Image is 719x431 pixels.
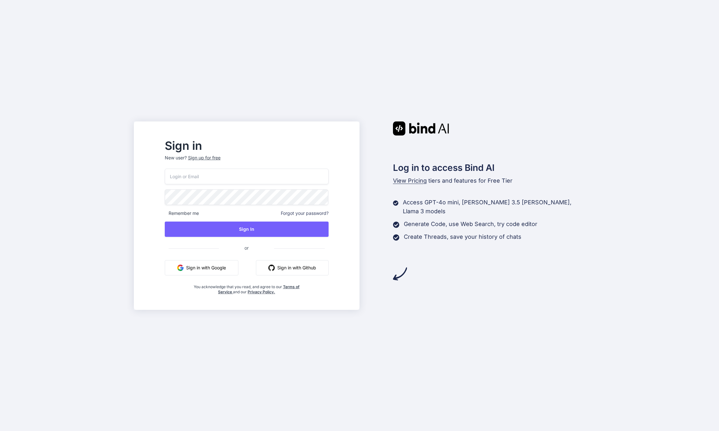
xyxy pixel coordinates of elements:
h2: Sign in [165,141,329,151]
p: Generate Code, use Web Search, try code editor [404,220,537,229]
h2: Log in to access Bind AI [393,161,585,174]
p: Create Threads, save your history of chats [404,232,521,241]
p: tiers and features for Free Tier [393,176,585,185]
span: Remember me [165,210,199,216]
a: Terms of Service [218,284,300,294]
a: Privacy Policy. [248,289,275,294]
span: or [219,240,274,256]
span: View Pricing [393,177,427,184]
div: Sign up for free [188,155,221,161]
img: Bind AI logo [393,121,449,135]
input: Login or Email [165,169,329,184]
button: Sign in with Github [256,260,329,275]
keeper-lock: Open Keeper Popup [316,172,324,180]
span: Forgot your password? [281,210,329,216]
button: Sign In [165,222,329,237]
p: Access GPT-4o mini, [PERSON_NAME] 3.5 [PERSON_NAME], Llama 3 models [403,198,585,216]
button: Sign in with Google [165,260,238,275]
img: google [177,265,184,271]
div: You acknowledge that you read, and agree to our and our [192,281,301,295]
p: New user? [165,155,329,169]
img: github [268,265,275,271]
img: arrow [393,267,407,281]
